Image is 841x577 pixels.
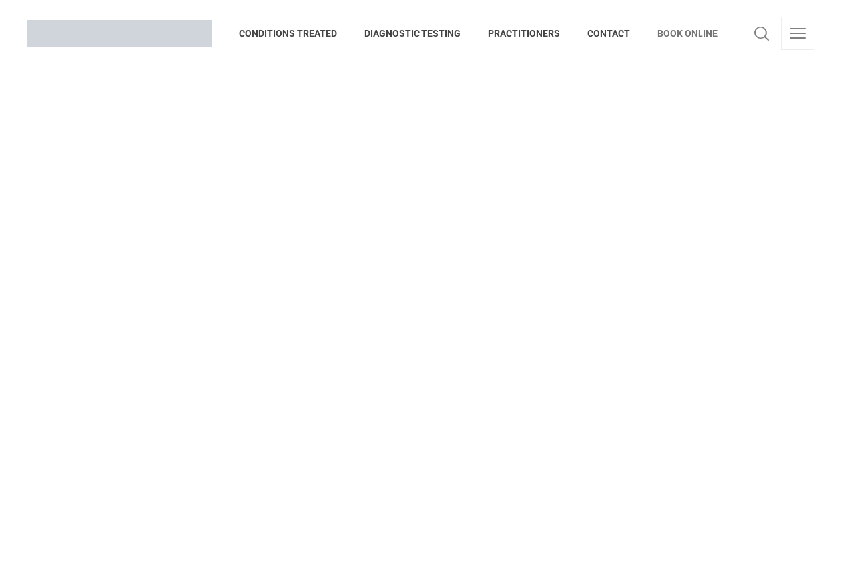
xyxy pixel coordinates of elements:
[351,10,475,57] a: DIAGNOSTIC TESTING
[644,23,718,44] span: BOOK ONLINE
[475,10,574,57] a: PRACTITIONERS
[27,10,212,57] a: Brisbane Naturopath
[750,17,773,50] a: Search
[239,23,351,44] span: CONDITIONS TREATED
[351,23,475,44] span: DIAGNOSTIC TESTING
[475,23,574,44] span: PRACTITIONERS
[27,20,212,47] img: Brisbane Naturopath
[574,10,644,57] a: CONTACT
[644,10,718,57] a: BOOK ONLINE
[239,10,351,57] a: CONDITIONS TREATED
[574,23,644,44] span: CONTACT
